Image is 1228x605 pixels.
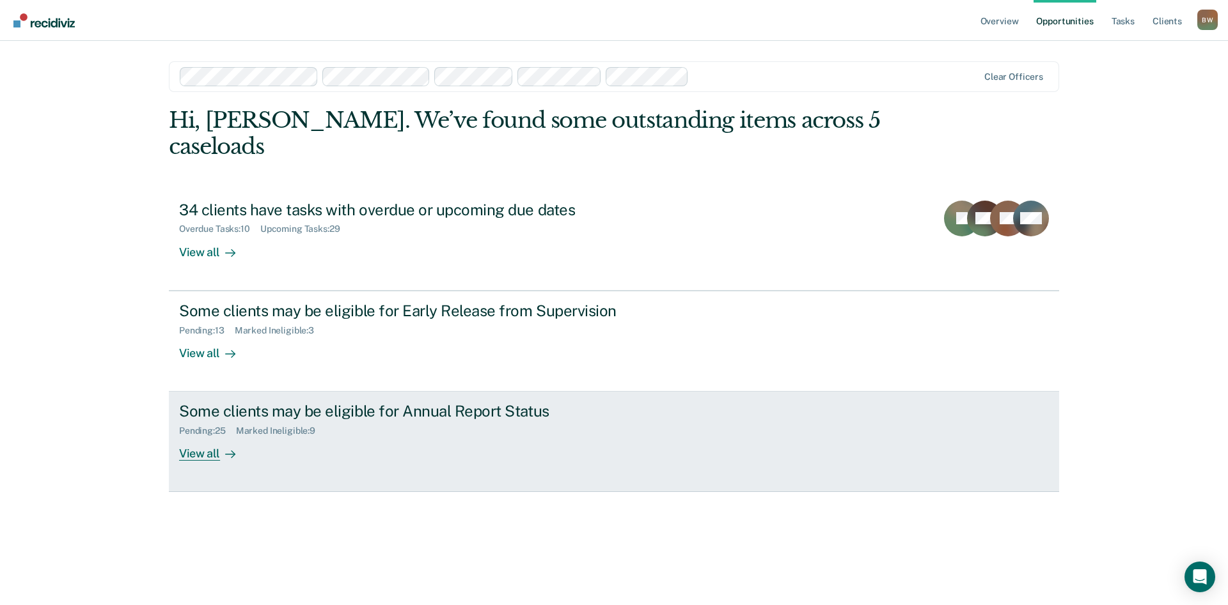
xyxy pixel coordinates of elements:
[1197,10,1218,30] div: B W
[1185,562,1215,592] div: Open Intercom Messenger
[260,224,350,234] div: Upcoming Tasks : 29
[984,72,1043,82] div: Clear officers
[235,325,324,336] div: Marked Ineligible : 3
[236,425,326,436] div: Marked Ineligible : 9
[179,201,628,219] div: 34 clients have tasks with overdue or upcoming due dates
[179,234,251,259] div: View all
[179,224,260,234] div: Overdue Tasks : 10
[13,13,75,27] img: Recidiviz
[179,402,628,420] div: Some clients may be eligible for Annual Report Status
[169,392,1059,492] a: Some clients may be eligible for Annual Report StatusPending:25Marked Ineligible:9View all
[1197,10,1218,30] button: Profile dropdown button
[169,291,1059,392] a: Some clients may be eligible for Early Release from SupervisionPending:13Marked Ineligible:3View all
[179,425,236,436] div: Pending : 25
[179,335,251,360] div: View all
[179,302,628,320] div: Some clients may be eligible for Early Release from Supervision
[179,436,251,461] div: View all
[179,325,235,336] div: Pending : 13
[169,190,1059,291] a: 34 clients have tasks with overdue or upcoming due datesOverdue Tasks:10Upcoming Tasks:29View all
[169,107,881,160] div: Hi, [PERSON_NAME]. We’ve found some outstanding items across 5 caseloads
